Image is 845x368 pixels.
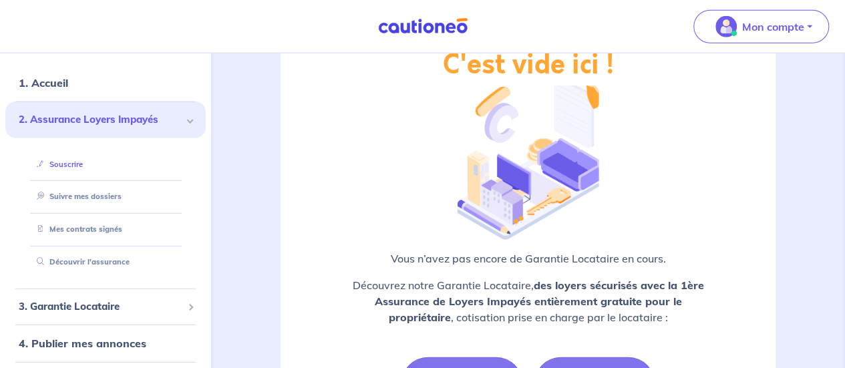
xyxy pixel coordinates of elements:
[458,75,598,240] img: illu_empty_gl.png
[21,154,190,176] div: Souscrire
[313,277,743,325] p: Découvrez notre Garantie Locataire, , cotisation prise en charge par le locataire :
[31,257,130,266] a: Découvrir l'assurance
[715,16,737,37] img: illu_account_valid_menu.svg
[5,69,206,96] div: 1. Accueil
[5,294,206,320] div: 3. Garantie Locataire
[313,250,743,266] p: Vous n’avez pas encore de Garantie Locataire en cours.
[19,76,68,89] a: 1. Accueil
[31,160,83,169] a: Souscrire
[5,330,206,357] div: 4. Publier mes annonces
[742,19,804,35] p: Mon compte
[443,49,614,81] h2: C'est vide ici !
[21,218,190,240] div: Mes contrats signés
[375,279,704,324] strong: des loyers sécurisés avec la 1ère Assurance de Loyers Impayés entièrement gratuite pour le propri...
[5,102,206,138] div: 2. Assurance Loyers Impayés
[19,337,146,350] a: 4. Publier mes annonces
[21,251,190,273] div: Découvrir l'assurance
[373,18,473,35] img: Cautioneo
[19,299,182,315] span: 3. Garantie Locataire
[31,192,122,202] a: Suivre mes dossiers
[19,112,182,128] span: 2. Assurance Loyers Impayés
[31,224,122,234] a: Mes contrats signés
[21,186,190,208] div: Suivre mes dossiers
[693,10,829,43] button: illu_account_valid_menu.svgMon compte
